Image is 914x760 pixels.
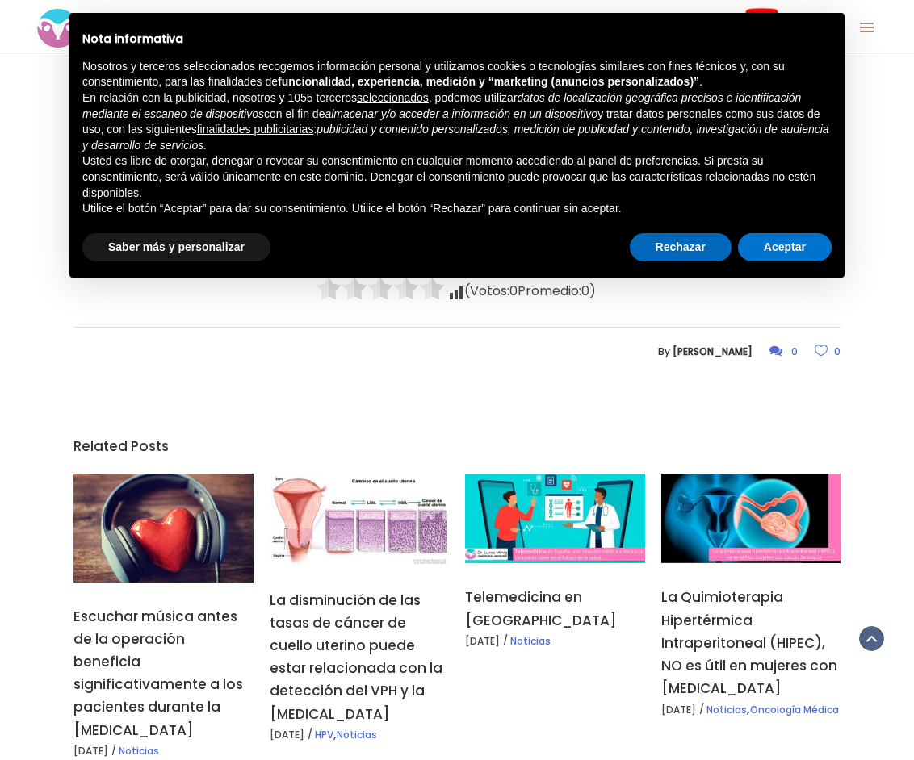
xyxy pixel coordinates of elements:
div: , [315,724,377,745]
span: 0 [509,282,518,300]
span: (Votos: Promedio: ) [464,282,596,300]
a: [PERSON_NAME] [673,345,753,358]
a: Oncología Médica [750,703,839,716]
button: Aceptar [738,233,832,262]
em: almacenar y/o acceder a información en un dispositivo [325,107,597,120]
button: finalidades publicitarias [197,122,314,138]
span: 0 [581,282,589,300]
a: [DATE] [661,703,696,716]
a: [DATE] [73,744,108,758]
a: Noticias [119,744,159,758]
strong: funcionalidad, experiencia, medición y “marketing (anuncios personalizados)” [278,75,699,88]
a: La disminución de las tasas de cáncer de cuello uterino puede estar relacionada con la detección ... [270,591,442,724]
p: En relación con la publicidad, nosotros y 1055 terceros , podemos utilizar con el fin de y tratar... [82,90,832,153]
span: 0 [791,345,798,358]
h2: Nota informativa [82,32,832,46]
a: Escuchar música antes de la operación beneficia significativamente a los pacientes durante la [ME... [73,607,243,740]
button: seleccionados [357,90,429,106]
span: 0 [834,345,841,358]
a: HPV [315,728,333,741]
em: publicidad y contenido personalizados, medición de publicidad y contenido, investigación de audie... [82,123,829,152]
span: By [658,345,670,358]
em: datos de localización geográfica precisos e identificación mediante el escaneo de dispositivos [82,91,801,120]
a: Telemedicina en [GEOGRAPHIC_DATA] [465,587,616,629]
p: Utilice el botón “Aceptar” para dar su consentimiento. Utilice el botón “Rechazar” para continuar... [82,201,832,217]
a: Noticias [510,634,551,648]
button: Saber más y personalizar [82,233,270,262]
a: 0 [769,345,798,358]
button: Rechazar [630,233,732,262]
a: [DATE] [465,634,500,648]
p: Usted es libre de otorgar, denegar o revocar su consentimiento en cualquier momento accediendo al... [82,153,832,201]
a: 0 [815,345,841,358]
a: Noticias [337,728,377,741]
p: Nosotros y terceros seleccionados recogemos información personal y utilizamos cookies o tecnologí... [82,59,832,90]
a: [DATE] [270,728,304,741]
a: La Quimioterapia Hipertérmica Intraperitoneal (HIPEC), NO es útil en mujeres con [MEDICAL_DATA] [661,587,837,698]
div: , [706,699,839,720]
a: Noticias [706,703,747,716]
h5: Related Posts [73,435,841,457]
